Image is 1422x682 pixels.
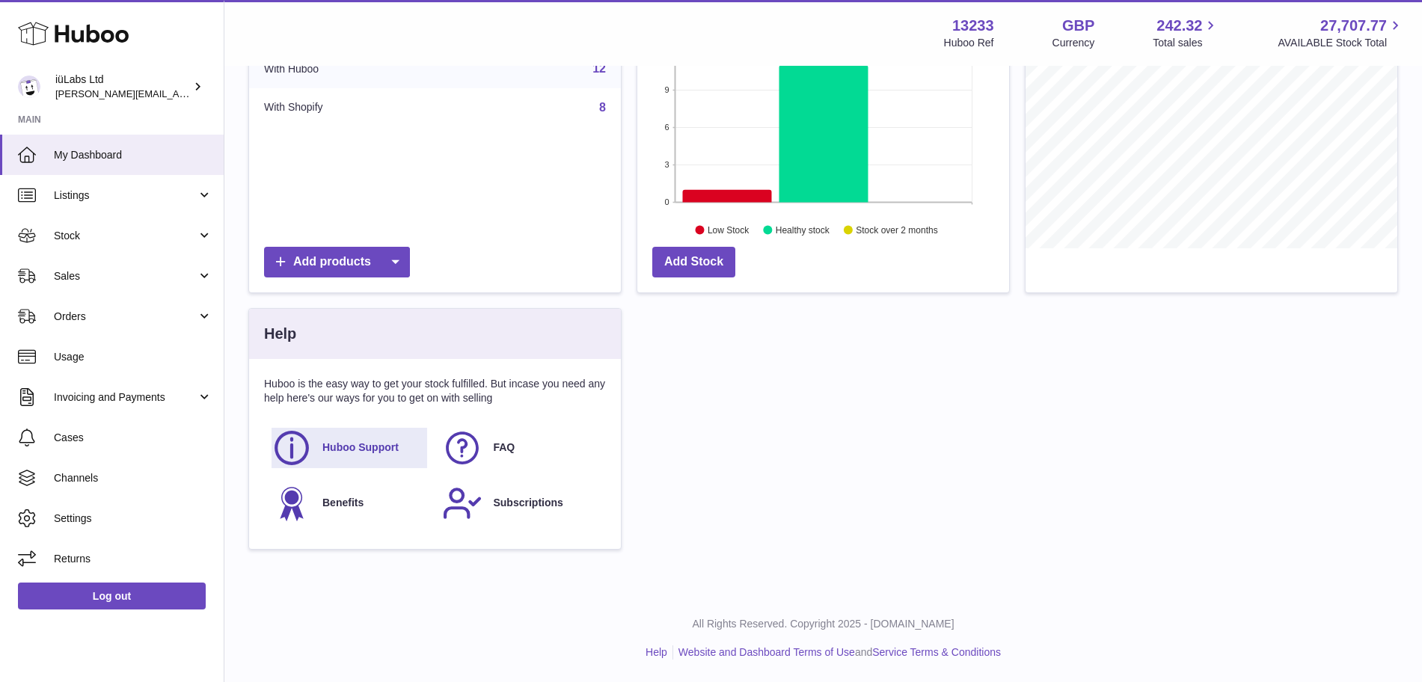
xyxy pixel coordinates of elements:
span: 242.32 [1156,16,1202,36]
a: 27,707.77 AVAILABLE Stock Total [1278,16,1404,50]
span: Huboo Support [322,440,399,455]
p: All Rights Reserved. Copyright 2025 - [DOMAIN_NAME] [236,617,1410,631]
span: Usage [54,350,212,364]
div: iüLabs Ltd [55,73,190,101]
text: 0 [664,197,669,206]
text: 3 [664,160,669,169]
a: Add products [264,247,410,277]
span: Listings [54,188,197,203]
a: Log out [18,583,206,609]
h3: Help [264,324,296,344]
li: and [673,645,1001,660]
td: With Huboo [249,49,450,88]
span: Total sales [1153,36,1219,50]
span: Cases [54,431,212,445]
span: Benefits [322,496,364,510]
span: Sales [54,269,197,283]
td: With Shopify [249,88,450,127]
text: Low Stock [708,224,750,235]
span: My Dashboard [54,148,212,162]
span: AVAILABLE Stock Total [1278,36,1404,50]
a: Website and Dashboard Terms of Use [678,646,855,658]
text: Stock over 2 months [856,224,937,235]
span: Channels [54,471,212,485]
p: Huboo is the easy way to get your stock fulfilled. But incase you need any help here's our ways f... [264,377,606,405]
a: Add Stock [652,247,735,277]
span: Invoicing and Payments [54,390,197,405]
strong: GBP [1062,16,1094,36]
text: 9 [664,85,669,94]
a: 8 [599,101,606,114]
a: FAQ [442,428,598,468]
span: FAQ [493,440,515,455]
span: Returns [54,552,212,566]
span: Settings [54,512,212,526]
a: Service Terms & Conditions [872,646,1001,658]
a: 242.32 Total sales [1153,16,1219,50]
a: Subscriptions [442,483,598,523]
div: Huboo Ref [944,36,994,50]
span: Stock [54,229,197,243]
text: 6 [664,123,669,132]
a: Help [646,646,667,658]
text: Healthy stock [776,224,830,235]
strong: 13233 [952,16,994,36]
span: Orders [54,310,197,324]
a: Huboo Support [272,428,427,468]
div: Currency [1052,36,1095,50]
span: 27,707.77 [1320,16,1387,36]
img: annunziata@iulabs.co [18,76,40,98]
span: [PERSON_NAME][EMAIL_ADDRESS][DOMAIN_NAME] [55,87,300,99]
span: Subscriptions [493,496,563,510]
a: 12 [592,62,606,75]
a: Benefits [272,483,427,523]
